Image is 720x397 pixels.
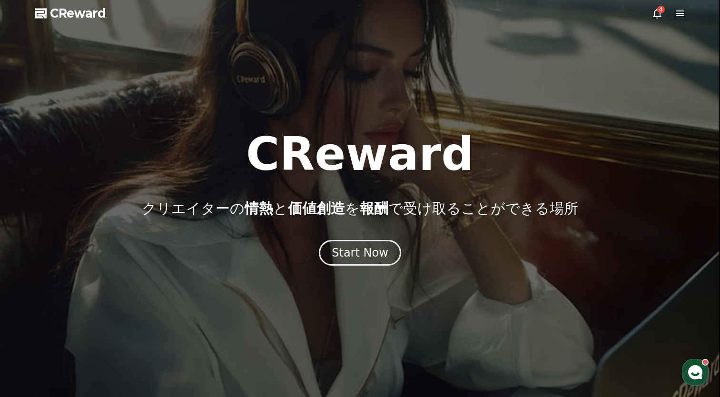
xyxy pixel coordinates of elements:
[319,240,401,266] button: Start Now
[657,6,665,13] div: 4
[319,249,401,258] a: Start Now
[35,6,106,21] a: CReward
[142,200,578,217] p: クリエイターの と を で受け取ることができる場所
[360,200,388,217] span: 報酬
[50,6,106,21] span: CReward
[245,200,273,217] span: 情熱
[332,245,388,260] div: Start Now
[651,8,663,19] a: 4
[246,131,474,177] h1: CReward
[288,200,345,217] span: 価値創造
